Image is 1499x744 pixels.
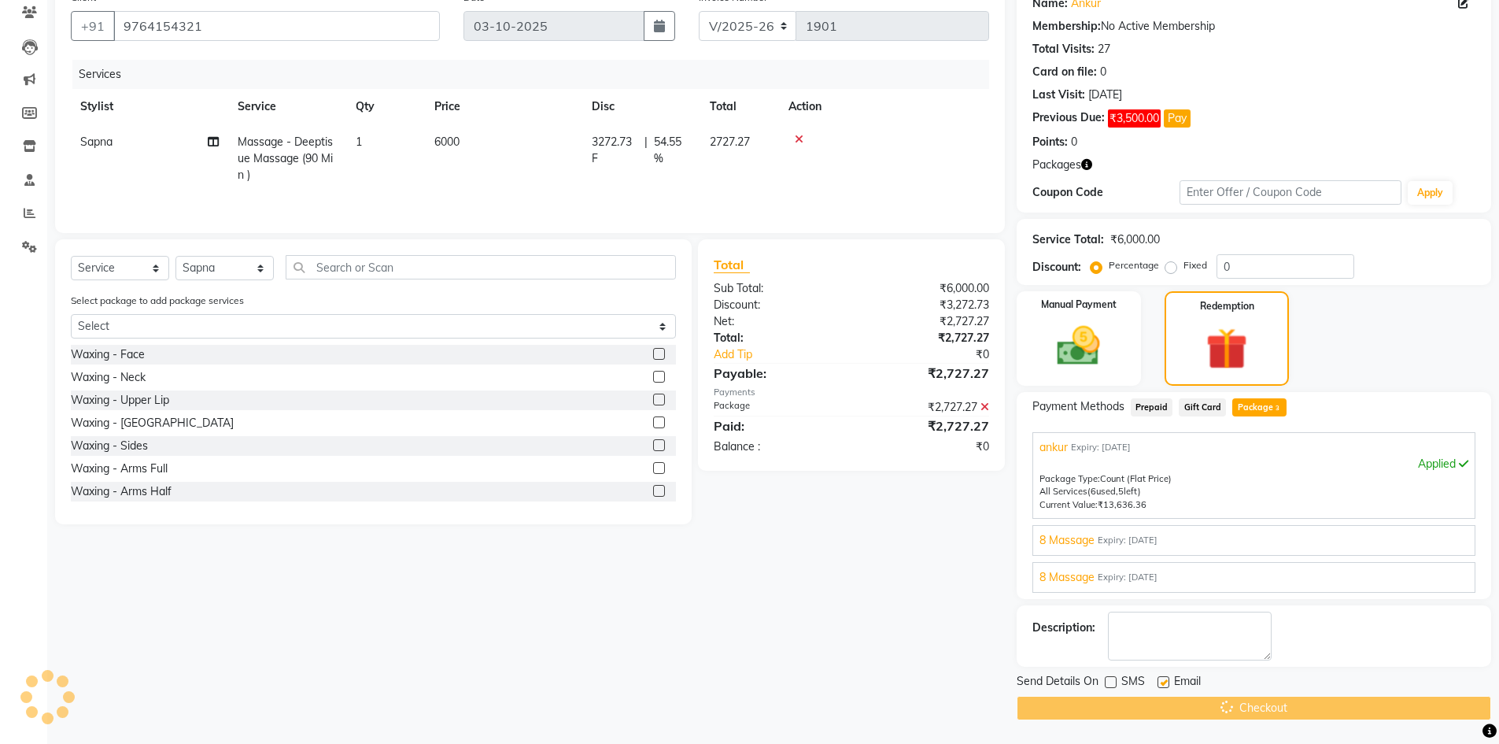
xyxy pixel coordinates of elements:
div: ₹2,727.27 [851,364,1001,383]
th: Stylist [71,89,228,124]
div: Last Visit: [1032,87,1085,103]
div: Description: [1032,620,1095,636]
div: Sub Total: [702,280,851,297]
div: Balance : [702,439,851,455]
span: SMS [1121,673,1145,693]
input: Enter Offer / Coupon Code [1180,180,1401,205]
th: Service [228,89,346,124]
span: Expiry: [DATE] [1098,534,1157,547]
label: Redemption [1200,299,1254,313]
div: ₹2,727.27 [851,399,1001,416]
div: Discount: [1032,259,1081,276]
div: ₹0 [877,346,1001,363]
span: Gift Card [1179,398,1226,416]
span: 6000 [434,135,460,149]
div: Service Total: [1032,231,1104,248]
span: Package [1232,398,1287,416]
div: Coupon Code [1032,184,1180,201]
div: Payments [714,386,988,399]
div: Net: [702,313,851,330]
span: Prepaid [1131,398,1173,416]
span: Expiry: [DATE] [1071,441,1131,454]
input: Search or Scan [286,255,676,279]
span: Package Type: [1039,473,1100,484]
span: 2727.27 [710,135,750,149]
div: Waxing - Arms Full [71,461,168,477]
label: Select package to add package services [71,294,244,308]
span: 3272.73 F [592,134,638,167]
div: Points: [1032,134,1068,150]
span: Expiry: [DATE] [1098,571,1157,584]
div: ₹6,000.00 [851,280,1001,297]
div: Paid: [702,416,851,435]
div: Payable: [702,364,851,383]
a: Add Tip [702,346,876,363]
div: ₹2,727.27 [851,330,1001,346]
th: Disc [582,89,700,124]
div: 27 [1098,41,1110,57]
span: 3 [1273,404,1282,413]
div: Previous Due: [1032,109,1105,128]
div: Waxing - Arms Half [71,483,172,500]
label: Fixed [1183,258,1207,272]
div: Waxing - Face [71,346,145,363]
span: Email [1174,673,1201,693]
div: ₹0 [851,439,1001,455]
div: [DATE] [1088,87,1122,103]
span: Sapna [80,135,113,149]
button: Pay [1164,109,1191,128]
div: 0 [1100,64,1106,80]
img: _cash.svg [1043,321,1113,371]
span: Total [714,257,750,273]
span: Send Details On [1017,673,1098,693]
span: 5 [1118,486,1124,497]
div: Card on file: [1032,64,1097,80]
th: Action [779,89,989,124]
th: Total [700,89,779,124]
span: ₹13,636.36 [1098,499,1146,510]
div: ₹3,272.73 [851,297,1001,313]
span: All Services [1039,486,1087,497]
div: Discount: [702,297,851,313]
span: Current Value: [1039,499,1098,510]
div: Waxing - Neck [71,369,146,386]
span: Packages [1032,157,1081,173]
span: | [644,134,648,167]
div: Waxing - [GEOGRAPHIC_DATA] [71,415,234,431]
span: used, left) [1087,486,1141,497]
label: Percentage [1109,258,1159,272]
div: Services [72,60,1001,89]
div: Package [702,399,851,416]
span: Payment Methods [1032,398,1124,415]
button: +91 [71,11,115,41]
div: Waxing - Sides [71,438,148,454]
label: Manual Payment [1041,298,1117,312]
span: 8 Massage [1039,532,1095,549]
button: Apply [1408,181,1453,205]
div: Total Visits: [1032,41,1095,57]
div: Applied [1039,456,1468,472]
div: Total: [702,330,851,346]
div: No Active Membership [1032,18,1475,35]
div: Waxing - Upper Lip [71,392,169,409]
span: Count (Flat Price) [1100,473,1172,484]
span: ₹3,500.00 [1108,109,1161,128]
input: Search by Name/Mobile/Email/Code [113,11,440,41]
div: ₹6,000.00 [1110,231,1160,248]
div: ₹2,727.27 [851,416,1001,435]
span: ankur [1039,439,1068,456]
span: 1 [356,135,362,149]
img: _gift.svg [1193,323,1261,375]
span: Massage - Deeptisue Massage (90 Min ) [238,135,333,182]
div: ₹2,727.27 [851,313,1001,330]
div: Membership: [1032,18,1101,35]
th: Price [425,89,582,124]
th: Qty [346,89,425,124]
div: 0 [1071,134,1077,150]
span: 8 Massage [1039,569,1095,586]
span: 54.55 % [654,134,691,167]
span: (6 [1087,486,1096,497]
